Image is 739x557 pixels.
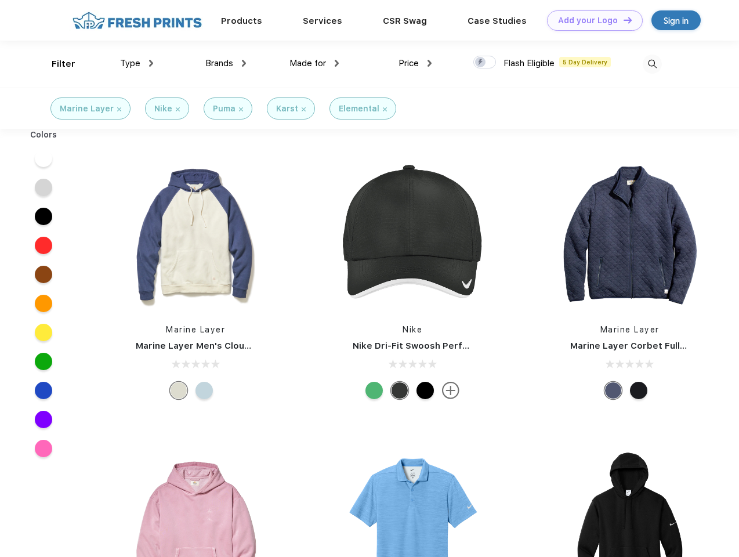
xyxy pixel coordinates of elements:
[365,382,383,399] div: Lucky Green
[149,60,153,67] img: dropdown.png
[651,10,701,30] a: Sign in
[205,58,233,68] span: Brands
[399,58,419,68] span: Price
[624,17,632,23] img: DT
[276,103,298,115] div: Karst
[335,158,490,312] img: func=resize&h=266
[136,341,325,351] a: Marine Layer Men's Cloud 9 Fleece Hoodie
[442,382,459,399] img: more.svg
[383,16,427,26] a: CSR Swag
[403,325,422,334] a: Nike
[630,382,647,399] div: Black
[391,382,408,399] div: Anthracite
[195,382,213,399] div: Cool Ombre
[416,382,434,399] div: Black
[303,16,342,26] a: Services
[335,60,339,67] img: dropdown.png
[383,107,387,111] img: filter_cancel.svg
[428,60,432,67] img: dropdown.png
[166,325,225,334] a: Marine Layer
[302,107,306,111] img: filter_cancel.svg
[213,103,236,115] div: Puma
[221,16,262,26] a: Products
[176,107,180,111] img: filter_cancel.svg
[558,16,618,26] div: Add your Logo
[60,103,114,115] div: Marine Layer
[353,341,513,351] a: Nike Dri-Fit Swoosh Perforated Cap
[239,107,243,111] img: filter_cancel.svg
[289,58,326,68] span: Made for
[69,10,205,31] img: fo%20logo%202.webp
[118,158,273,312] img: func=resize&h=266
[503,58,555,68] span: Flash Eligible
[120,58,140,68] span: Type
[664,14,689,27] div: Sign in
[52,57,75,71] div: Filter
[553,158,707,312] img: func=resize&h=266
[21,129,66,141] div: Colors
[339,103,379,115] div: Elemental
[117,107,121,111] img: filter_cancel.svg
[604,382,622,399] div: Navy
[570,341,731,351] a: Marine Layer Corbet Full-Zip Jacket
[600,325,660,334] a: Marine Layer
[242,60,246,67] img: dropdown.png
[559,57,611,67] span: 5 Day Delivery
[643,55,662,74] img: desktop_search.svg
[154,103,172,115] div: Nike
[170,382,187,399] div: Navy/Cream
